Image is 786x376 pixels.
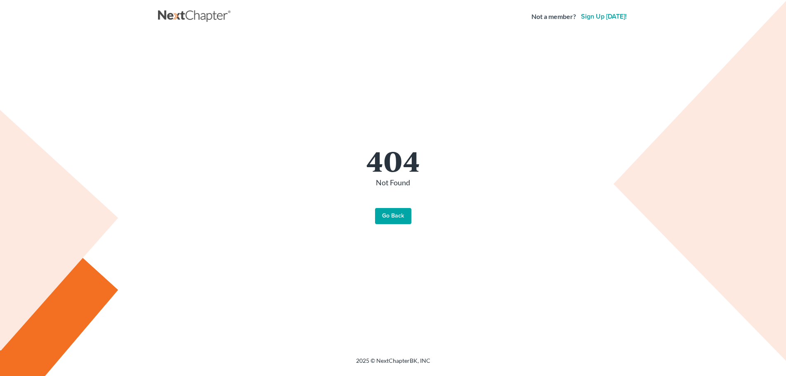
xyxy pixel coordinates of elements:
a: Go Back [375,208,411,225]
strong: Not a member? [531,12,576,21]
h1: 404 [166,146,620,174]
div: 2025 © NextChapterBK, INC [158,357,628,371]
p: Not Found [166,177,620,188]
a: Sign up [DATE]! [579,13,628,20]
